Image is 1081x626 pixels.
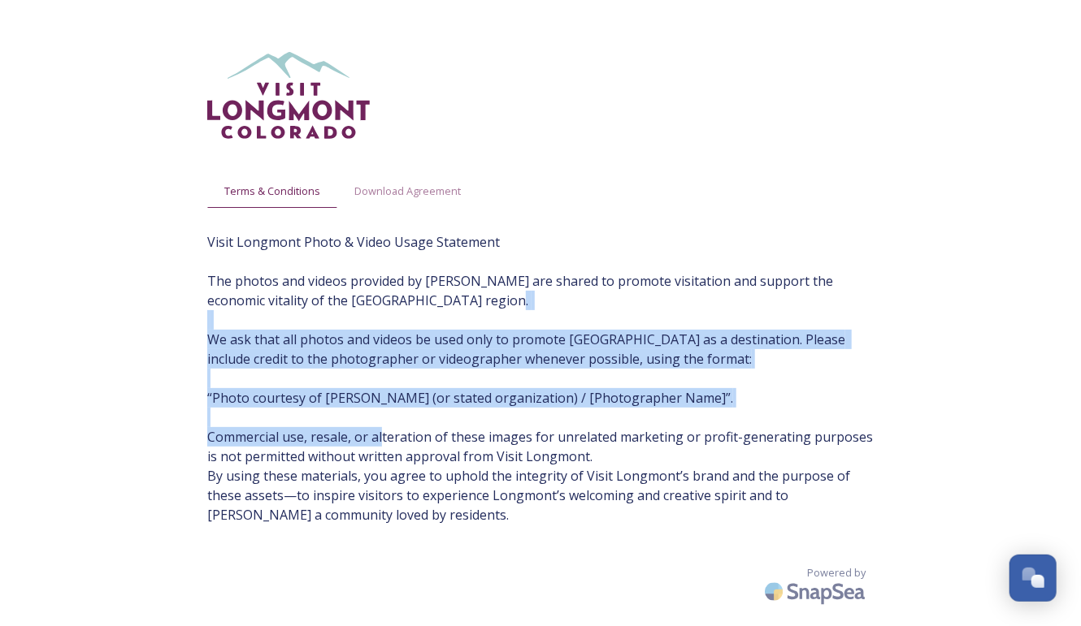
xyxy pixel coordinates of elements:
[807,565,866,581] span: Powered by
[1009,555,1057,602] button: Open Chat
[354,183,461,199] span: Download Agreement
[207,49,370,142] img: longmont%20wide.svg
[760,572,874,611] img: SnapSea Logo
[207,232,874,525] span: Visit Longmont Photo & Video Usage Statement The photos and videos provided by [PERSON_NAME] are ...
[224,183,320,199] span: Terms & Conditions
